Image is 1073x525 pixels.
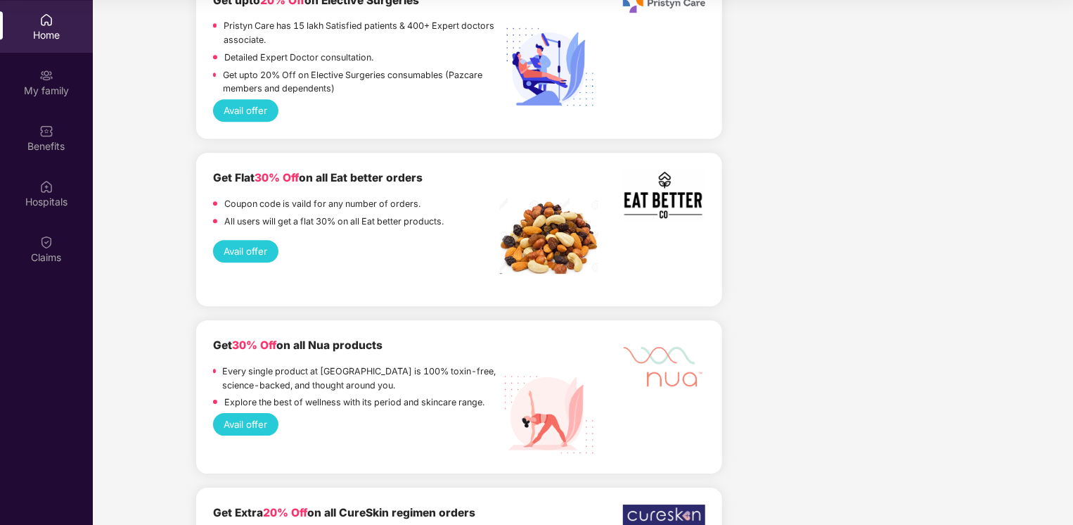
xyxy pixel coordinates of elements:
b: Get on all Nua products [213,339,383,352]
img: Mask%20Group%20527.png [623,337,705,391]
img: Screenshot%202022-11-17%20at%202.10.19%20PM.png [623,170,705,220]
img: Elective%20Surgery.png [500,20,598,119]
b: Get Extra on all CureSkin regimen orders [213,506,475,519]
span: 30% Off [255,171,299,184]
img: svg+xml;base64,PHN2ZyBpZD0iQmVuZWZpdHMiIHhtbG5zPSJodHRwOi8vd3d3LnczLm9yZy8yMDAwL3N2ZyIgd2lkdGg9Ij... [39,124,53,138]
p: Every single product at [GEOGRAPHIC_DATA] is 100% toxin-free, science-backed, and thought around ... [223,365,500,393]
p: Detailed Expert Doctor consultation. [224,51,373,65]
button: Avail offer [213,413,278,436]
img: Screenshot%202022-11-18%20at%2012.32.13%20PM.png [500,198,598,274]
img: svg+xml;base64,PHN2ZyB3aWR0aD0iMjAiIGhlaWdodD0iMjAiIHZpZXdCb3g9IjAgMCAyMCAyMCIgZmlsbD0ibm9uZSIgeG... [39,68,53,82]
p: Get upto 20% Off on Elective Surgeries consumables (Pazcare members and dependents) [223,68,500,96]
span: 30% Off [232,339,276,352]
img: svg+xml;base64,PHN2ZyBpZD0iQ2xhaW0iIHhtbG5zPSJodHRwOi8vd3d3LnczLm9yZy8yMDAwL3N2ZyIgd2lkdGg9IjIwIi... [39,235,53,249]
p: Coupon code is vaild for any number of orders. [224,197,420,211]
img: svg+xml;base64,PHN2ZyBpZD0iSG9zcGl0YWxzIiB4bWxucz0iaHR0cDovL3d3dy53My5vcmcvMjAwMC9zdmciIHdpZHRoPS... [39,179,53,194]
button: Avail offer [213,240,278,262]
span: 20% Off [263,506,307,519]
p: All users will get a flat 30% on all Eat better products. [224,215,444,229]
img: WhatsApp%20Image%202022-12-23%20at%206.17.28%20PM.jpeg [623,505,705,525]
button: Avail offer [213,99,278,122]
img: svg+xml;base64,PHN2ZyBpZD0iSG9tZSIgeG1sbnM9Imh0dHA6Ly93d3cudzMub3JnLzIwMDAvc3ZnIiB3aWR0aD0iMjAiIG... [39,13,53,27]
p: Explore the best of wellness with its period and skincare range. [224,396,484,410]
img: Nua%20Products.png [500,365,598,464]
p: Pristyn Care has 15 lakh Satisfied patients & 400+ Expert doctors associate. [224,19,500,47]
b: Get Flat on all Eat better orders [213,171,423,184]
